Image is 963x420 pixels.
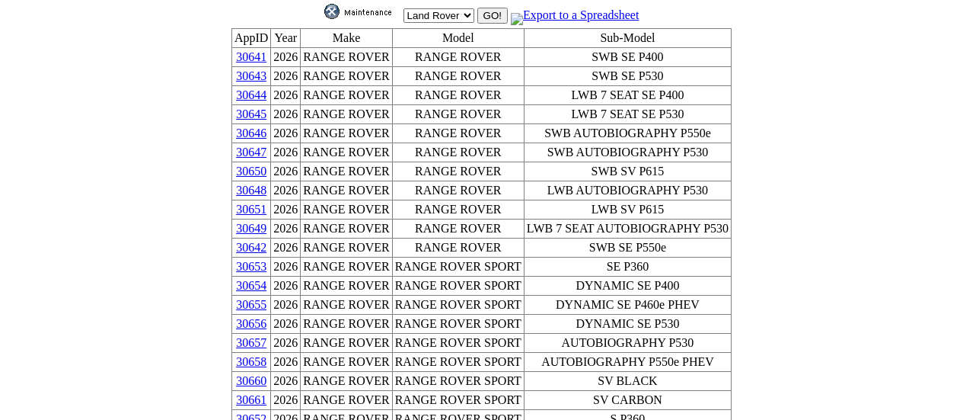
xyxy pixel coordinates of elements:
td: RANGE ROVER [392,67,524,86]
td: 2026 [271,239,301,258]
td: DYNAMIC SE P460e PHEV [524,296,731,315]
td: AUTOBIOGRAPHY P530 [524,334,731,353]
td: RANGE ROVER SPORT [392,391,524,410]
td: 2026 [271,200,301,220]
td: RANGE ROVER [301,220,392,239]
img: maint.gif [324,4,400,19]
td: SWB AUTOBIOGRAPHY P530 [524,143,731,162]
td: 2026 [271,220,301,239]
a: 30646 [236,127,266,139]
td: Model [392,29,524,48]
td: RANGE ROVER [301,124,392,143]
td: RANGE ROVER [301,296,392,315]
td: RANGE ROVER [301,162,392,181]
td: RANGE ROVER [301,67,392,86]
td: RANGE ROVER [392,86,524,105]
td: RANGE ROVER [301,181,392,200]
a: 30651 [236,203,266,216]
td: LWB 7 SEAT SE P400 [524,86,731,105]
td: RANGE ROVER [301,315,392,334]
td: 2026 [271,353,301,372]
td: RANGE ROVER [392,124,524,143]
td: 2026 [271,48,301,67]
td: 2026 [271,105,301,124]
a: 30661 [236,393,266,406]
td: 2026 [271,334,301,353]
td: LWB AUTOBIOGRAPHY P530 [524,181,731,200]
a: 30656 [236,317,266,330]
a: 30658 [236,355,266,368]
td: 2026 [271,143,301,162]
td: 2026 [271,181,301,200]
a: 30650 [236,165,266,178]
a: 30644 [236,88,266,101]
td: SWB SE P530 [524,67,731,86]
a: 30642 [236,241,266,254]
a: 30647 [236,146,266,159]
td: Sub-Model [524,29,731,48]
td: SWB SV P615 [524,162,731,181]
td: RANGE ROVER [392,239,524,258]
a: 30645 [236,107,266,120]
td: RANGE ROVER [301,277,392,296]
td: RANGE ROVER [392,105,524,124]
td: RANGE ROVER [301,48,392,67]
a: Export to a Spreadsheet [511,8,639,21]
img: MSExcel.jpg [511,13,523,25]
td: SV BLACK [524,372,731,391]
a: 30643 [236,69,266,82]
td: RANGE ROVER [301,372,392,391]
td: LWB 7 SEAT SE P530 [524,105,731,124]
td: 2026 [271,67,301,86]
td: LWB SV P615 [524,200,731,220]
td: RANGE ROVER [392,181,524,200]
td: RANGE ROVER SPORT [392,353,524,372]
td: RANGE ROVER [301,353,392,372]
td: RANGE ROVER [301,258,392,277]
td: SWB AUTOBIOGRAPHY P550e [524,124,731,143]
a: 30657 [236,336,266,349]
td: 2026 [271,86,301,105]
td: RANGE ROVER [301,105,392,124]
td: RANGE ROVER [392,48,524,67]
input: GO! [477,8,508,24]
td: DYNAMIC SE P530 [524,315,731,334]
td: SE P360 [524,258,731,277]
td: DYNAMIC SE P400 [524,277,731,296]
td: LWB 7 SEAT AUTOBIOGRAPHY P530 [524,220,731,239]
a: 30653 [236,260,266,273]
td: AppID [231,29,270,48]
td: RANGE ROVER [301,143,392,162]
td: AUTOBIOGRAPHY P550e PHEV [524,353,731,372]
td: 2026 [271,372,301,391]
td: RANGE ROVER [392,143,524,162]
td: Year [271,29,301,48]
td: 2026 [271,277,301,296]
a: 30655 [236,298,266,311]
td: RANGE ROVER SPORT [392,258,524,277]
a: 30660 [236,374,266,387]
td: Make [301,29,392,48]
td: RANGE ROVER [301,86,392,105]
td: RANGE ROVER SPORT [392,277,524,296]
td: RANGE ROVER SPORT [392,334,524,353]
td: RANGE ROVER [301,391,392,410]
a: 30654 [236,279,266,292]
td: 2026 [271,258,301,277]
td: 2026 [271,315,301,334]
td: 2026 [271,124,301,143]
a: 30648 [236,184,266,197]
td: RANGE ROVER [301,334,392,353]
a: 30641 [236,50,266,63]
td: RANGE ROVER [392,200,524,220]
td: RANGE ROVER [301,200,392,220]
td: 2026 [271,162,301,181]
a: 30649 [236,222,266,235]
td: RANGE ROVER [392,162,524,181]
td: SWB SE P550e [524,239,731,258]
td: SWB SE P400 [524,48,731,67]
td: 2026 [271,296,301,315]
td: RANGE ROVER [392,220,524,239]
td: SV CARBON [524,391,731,410]
td: RANGE ROVER SPORT [392,315,524,334]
